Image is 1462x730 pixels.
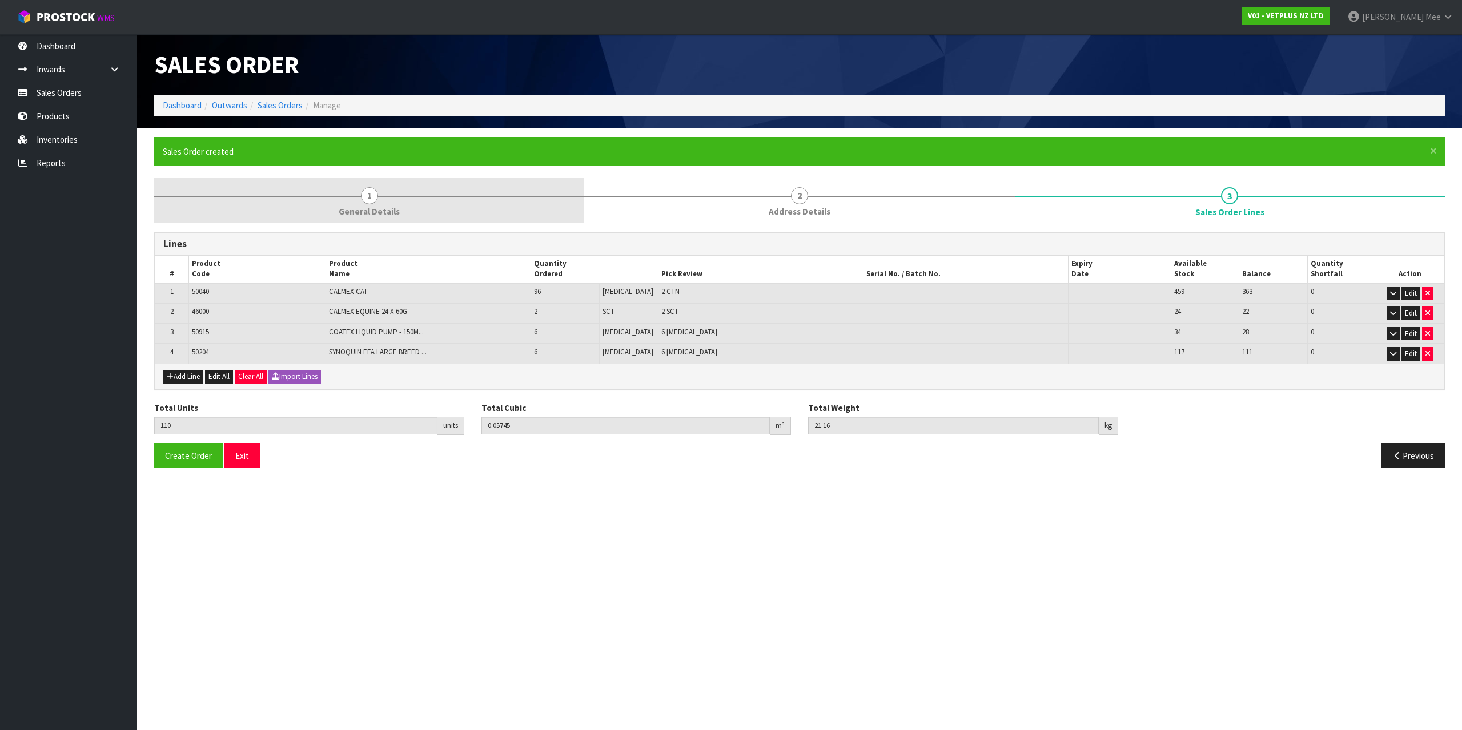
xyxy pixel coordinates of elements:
[1242,306,1249,316] span: 22
[192,306,209,316] span: 46000
[17,10,31,24] img: cube-alt.png
[1174,306,1181,316] span: 24
[1401,327,1420,341] button: Edit
[658,256,863,283] th: Pick Review
[661,287,680,296] span: 2 CTN
[791,187,808,204] span: 2
[163,146,234,157] span: Sales Order created
[154,49,299,80] span: Sales Order
[481,402,526,414] label: Total Cubic
[163,239,1436,249] h3: Lines
[1242,327,1249,337] span: 28
[329,347,427,357] span: SYNOQUIN EFA LARGE BREED ...
[603,347,653,357] span: [MEDICAL_DATA]
[603,287,653,296] span: [MEDICAL_DATA]
[224,443,260,468] button: Exit
[863,256,1069,283] th: Serial No. / Batch No.
[1311,347,1314,357] span: 0
[1311,327,1314,337] span: 0
[1239,256,1308,283] th: Balance
[769,205,830,217] span: Address Details
[1174,287,1184,296] span: 459
[170,347,174,357] span: 4
[154,443,223,468] button: Create Order
[192,327,209,337] span: 50915
[603,306,614,316] span: SCT
[37,10,95,25] span: ProStock
[170,287,174,296] span: 1
[1311,287,1314,296] span: 0
[212,100,247,111] a: Outwards
[192,287,209,296] span: 50040
[808,402,859,414] label: Total Weight
[1311,306,1314,316] span: 0
[1381,443,1445,468] button: Previous
[1171,256,1239,283] th: Available Stock
[1401,287,1420,300] button: Edit
[205,370,233,384] button: Edit All
[1308,256,1376,283] th: Quantity Shortfall
[1099,417,1118,435] div: kg
[1242,347,1252,357] span: 111
[1174,347,1184,357] span: 117
[1069,256,1171,283] th: Expiry Date
[534,287,541,296] span: 96
[268,370,321,384] button: Import Lines
[1221,187,1238,204] span: 3
[1174,327,1181,337] span: 34
[155,256,189,283] th: #
[661,327,717,337] span: 6 [MEDICAL_DATA]
[1362,11,1424,22] span: [PERSON_NAME]
[329,287,368,296] span: CALMEX CAT
[258,100,303,111] a: Sales Orders
[329,306,407,316] span: CALMEX EQUINE 24 X 60G
[661,306,678,316] span: 2 SCT
[1195,206,1264,218] span: Sales Order Lines
[192,347,209,357] span: 50204
[165,450,212,461] span: Create Order
[361,187,378,204] span: 1
[154,417,437,434] input: Total Units
[170,306,174,316] span: 2
[534,347,537,357] span: 6
[1401,306,1420,320] button: Edit
[326,256,531,283] th: Product Name
[189,256,326,283] th: Product Code
[97,13,115,23] small: WMS
[1401,347,1420,361] button: Edit
[1430,143,1437,159] span: ×
[437,417,464,435] div: units
[1248,11,1324,21] strong: V01 - VETPLUS NZ LTD
[163,370,203,384] button: Add Line
[603,327,653,337] span: [MEDICAL_DATA]
[808,417,1099,434] input: Total Weight
[770,417,791,435] div: m³
[154,402,198,414] label: Total Units
[235,370,267,384] button: Clear All
[170,327,174,337] span: 3
[339,205,400,217] span: General Details
[661,347,717,357] span: 6 [MEDICAL_DATA]
[534,306,537,316] span: 2
[534,327,537,337] span: 6
[531,256,658,283] th: Quantity Ordered
[329,327,424,337] span: COATEX LIQUID PUMP - 150M...
[163,100,202,111] a: Dashboard
[481,417,770,434] input: Total Cubic
[313,100,341,111] span: Manage
[1425,11,1441,22] span: Mee
[1376,256,1444,283] th: Action
[154,224,1445,477] span: Sales Order Lines
[1242,287,1252,296] span: 363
